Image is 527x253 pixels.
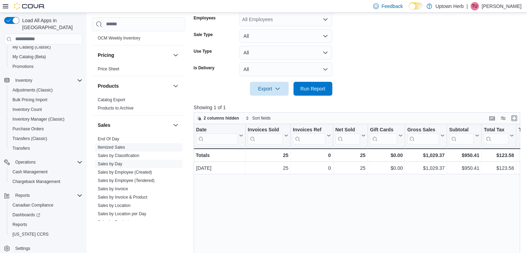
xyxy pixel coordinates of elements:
div: Pricing [92,65,185,76]
span: Sales by Day [98,161,122,167]
a: Reports [10,220,30,229]
span: Dashboards [10,211,82,219]
span: Reports [15,193,30,198]
span: Run Report [300,85,325,92]
div: Total Tax [484,127,508,144]
button: Chargeback Management [7,177,85,186]
a: Transfers [10,144,33,152]
div: 0 [293,164,331,172]
button: Open list of options [323,17,328,22]
span: Inventory [15,78,32,83]
a: OCM Weekly Inventory [98,36,140,41]
a: Itemized Sales [98,145,125,150]
input: Dark Mode [409,2,423,10]
button: My Catalog (Beta) [7,52,85,62]
button: All [239,62,332,76]
div: Tom Uszynski [471,2,479,10]
div: [DATE] [196,164,243,172]
button: Inventory Count [7,105,85,114]
a: Chargeback Management [10,177,63,186]
div: Invoices Sold [248,127,283,144]
button: Inventory [12,76,35,85]
span: Products to Archive [98,105,133,111]
button: Operations [12,158,38,166]
span: Reports [10,220,82,229]
button: Pricing [172,51,180,59]
span: Transfers (Classic) [12,136,47,141]
div: Gross Sales [407,127,439,144]
a: Sales by Employee (Tendered) [98,178,155,183]
a: My Catalog (Classic) [10,43,54,51]
span: Bulk Pricing Import [10,96,82,104]
button: Products [172,82,180,90]
a: Sales by Location [98,203,131,208]
button: Reports [12,191,33,200]
span: 2 columns hidden [204,115,239,121]
span: Load All Apps in [GEOGRAPHIC_DATA] [19,17,82,31]
a: Sales by Product [98,220,129,225]
button: Enter fullscreen [510,114,518,122]
button: Pricing [98,52,170,59]
p: | [466,2,468,10]
button: Reports [1,191,85,200]
button: Transfers [7,143,85,153]
a: [US_STATE] CCRS [10,230,51,238]
a: Sales by Day [98,162,122,166]
span: Price Sheet [98,66,119,72]
button: 2 columns hidden [194,114,242,122]
div: Invoices Sold [248,127,283,133]
a: Settings [12,244,33,253]
div: Gift Cards [370,127,397,133]
button: Cash Management [7,167,85,177]
span: Operations [12,158,82,166]
span: Settings [15,246,30,251]
span: Adjustments (Classic) [12,87,53,93]
span: Transfers (Classic) [10,134,82,143]
span: [US_STATE] CCRS [12,232,49,237]
span: Canadian Compliance [12,202,53,208]
span: Feedback [381,3,403,10]
a: Transfers (Classic) [10,134,50,143]
div: 25 [335,151,365,159]
a: Inventory Count [10,105,45,114]
div: Subtotal [449,127,474,144]
div: $950.41 [449,151,479,159]
a: Sales by Classification [98,153,139,158]
a: My Catalog (Beta) [10,53,49,61]
span: OCM Weekly Inventory [98,35,140,41]
button: Total Tax [484,127,514,144]
button: Bulk Pricing Import [7,95,85,105]
p: Showing 1 of 1 [194,104,524,111]
button: Export [250,82,289,96]
span: Sales by Location per Day [98,211,146,217]
span: Settings [12,244,82,253]
a: Canadian Compliance [10,201,56,209]
div: Total Tax [484,127,508,133]
button: Gross Sales [407,127,445,144]
span: Washington CCRS [10,230,82,238]
a: Price Sheet [98,67,119,71]
span: Inventory Count [10,105,82,114]
div: Invoices Ref [293,127,325,133]
div: $0.00 [370,164,403,172]
p: [PERSON_NAME] [482,2,521,10]
button: Sort fields [243,114,273,122]
button: Display options [499,114,507,122]
a: Adjustments (Classic) [10,86,55,94]
div: Totals [196,151,243,159]
label: Is Delivery [194,65,214,71]
button: Date [196,127,243,144]
button: Promotions [7,62,85,71]
h3: Pricing [98,52,114,59]
img: Cova [14,3,45,10]
div: 25 [248,164,288,172]
span: Chargeback Management [12,179,60,184]
span: Reports [12,222,27,227]
a: Sales by Invoice [98,186,128,191]
span: Promotions [10,62,82,71]
button: Sales [98,122,170,129]
div: Subtotal [449,127,474,133]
